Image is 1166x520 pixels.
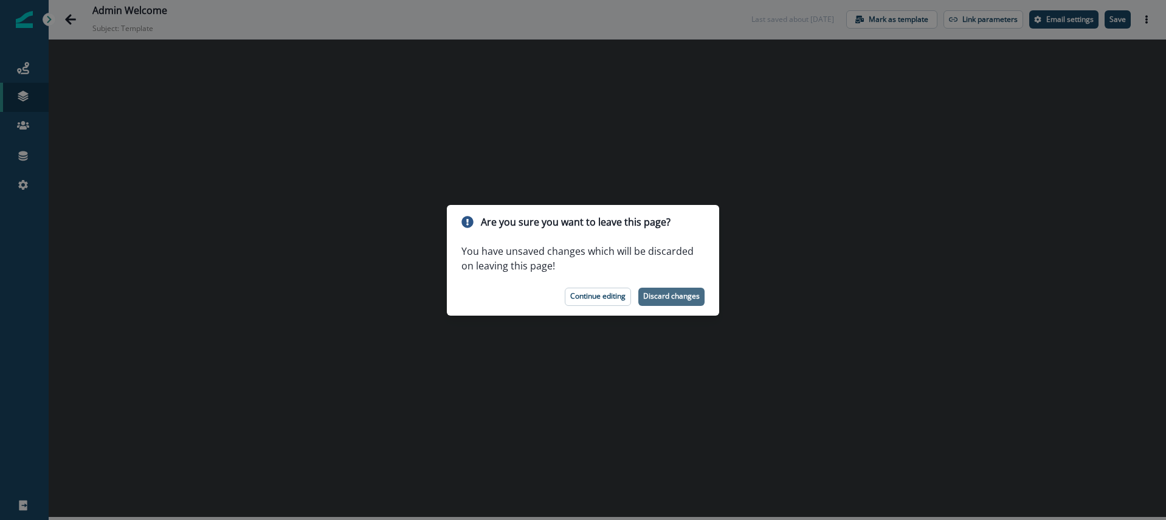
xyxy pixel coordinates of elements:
[481,215,671,229] p: Are you sure you want to leave this page?
[638,288,705,306] button: Discard changes
[570,292,626,300] p: Continue editing
[565,288,631,306] button: Continue editing
[643,292,700,300] p: Discard changes
[461,244,705,273] p: You have unsaved changes which will be discarded on leaving this page!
